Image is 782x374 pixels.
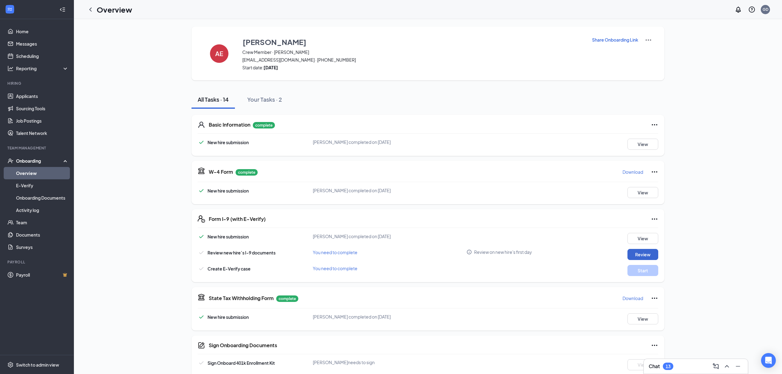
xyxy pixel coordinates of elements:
svg: Analysis [7,65,14,71]
svg: FormI9EVerifyIcon [198,215,205,223]
p: complete [276,295,298,302]
div: Your Tasks · 2 [247,96,282,103]
p: complete [236,169,258,176]
button: View [627,187,658,198]
a: Talent Network [16,127,69,139]
div: Reporting [16,65,69,71]
h5: Form I-9 (with E-Verify) [209,216,266,222]
p: complete [253,122,275,128]
strong: [DATE] [264,65,278,70]
svg: Info [466,249,472,255]
a: Surveys [16,241,69,253]
svg: Ellipses [651,342,658,349]
svg: QuestionInfo [748,6,756,13]
span: New hire submission [208,314,249,320]
div: Switch to admin view [16,362,59,368]
svg: Checkmark [198,359,205,367]
button: View [627,139,658,150]
button: [PERSON_NAME] [242,36,584,47]
a: Home [16,25,69,38]
span: [PERSON_NAME] completed on [DATE] [313,314,391,319]
svg: UserCheck [7,158,14,164]
svg: Checkmark [198,139,205,146]
button: View [627,313,658,324]
span: [PERSON_NAME] completed on [DATE] [313,139,391,145]
button: Download [622,293,643,303]
svg: CompanyDocumentIcon [198,342,205,349]
div: 13 [666,364,671,369]
div: All Tasks · 14 [198,96,229,103]
svg: Ellipses [651,215,658,223]
a: Messages [16,38,69,50]
svg: ComposeMessage [712,363,720,370]
span: Create E-Verify case [208,266,251,271]
a: Documents [16,229,69,241]
a: Team [16,216,69,229]
span: New hire submission [208,234,249,239]
svg: TaxGovernmentIcon [198,167,205,174]
svg: User [198,121,205,128]
svg: Notifications [735,6,742,13]
h5: Sign Onboarding Documents [209,342,277,349]
svg: Checkmark [198,249,205,256]
button: ChevronUp [722,361,732,371]
button: Share Onboarding Link [592,36,639,43]
h3: [PERSON_NAME] [243,37,306,47]
svg: Settings [7,362,14,368]
button: Download [622,167,643,177]
svg: Checkmark [198,187,205,194]
span: You need to complete [313,266,357,271]
button: Review [627,249,658,260]
span: Start date: [242,64,584,71]
span: You need to complete [313,250,357,255]
svg: ChevronLeft [87,6,94,13]
span: Review on new hire's first day [474,249,532,255]
button: AE [204,36,235,71]
svg: ChevronUp [723,363,731,370]
div: GD [763,7,768,12]
p: Download [623,295,643,301]
h4: AE [215,51,223,56]
a: E-Verify [16,179,69,192]
div: Onboarding [16,158,63,164]
h5: Basic Information [209,121,250,128]
div: Open Intercom Messenger [761,353,776,368]
svg: Minimize [734,363,742,370]
svg: Checkmark [198,265,205,272]
svg: Collapse [59,6,66,13]
div: Team Management [7,145,67,151]
svg: WorkstreamLogo [7,6,13,12]
svg: TaxGovernmentIcon [198,293,205,301]
svg: Ellipses [651,121,658,128]
span: [EMAIL_ADDRESS][DOMAIN_NAME] · [PHONE_NUMBER] [242,57,584,63]
a: PayrollCrown [16,269,69,281]
h1: Overview [97,4,132,15]
button: Start [627,265,658,276]
span: Review new hire’s I-9 documents [208,250,276,255]
a: Applicants [16,90,69,102]
span: New hire submission [208,188,249,193]
h5: W-4 Form [209,169,233,175]
a: Onboarding Documents [16,192,69,204]
div: [PERSON_NAME] needs to sign [313,359,466,365]
img: More Actions [645,36,652,44]
button: View [627,359,658,370]
a: Job Postings [16,115,69,127]
p: Share Onboarding Link [592,37,638,43]
svg: Ellipses [651,168,658,176]
button: ComposeMessage [711,361,721,371]
a: Activity log [16,204,69,216]
h3: Chat [649,363,660,370]
a: Sourcing Tools [16,102,69,115]
button: View [627,233,658,244]
svg: Ellipses [651,295,658,302]
div: Payroll [7,259,67,265]
svg: Checkmark [198,313,205,321]
div: Hiring [7,81,67,86]
span: [PERSON_NAME] completed on [DATE] [313,234,391,239]
a: Scheduling [16,50,69,62]
span: New hire submission [208,140,249,145]
h5: State Tax Withholding Form [209,295,274,302]
button: Minimize [733,361,743,371]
